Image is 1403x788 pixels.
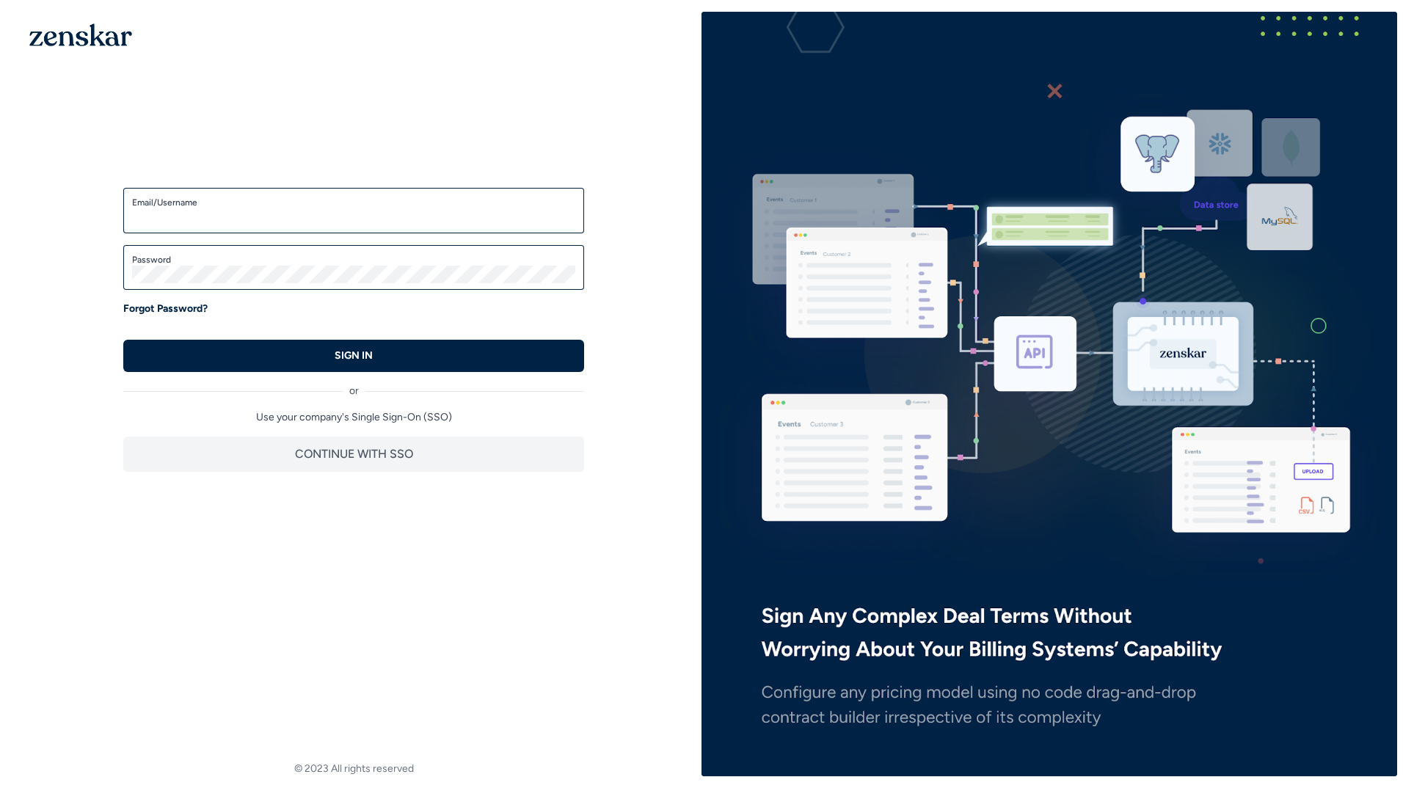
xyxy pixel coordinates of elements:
[132,197,575,208] label: Email/Username
[123,410,584,425] p: Use your company's Single Sign-On (SSO)
[132,254,575,266] label: Password
[335,349,373,363] p: SIGN IN
[123,372,584,398] div: or
[6,762,701,776] footer: © 2023 All rights reserved
[29,23,132,46] img: 1OGAJ2xQqyY4LXKgY66KYq0eOWRCkrZdAb3gUhuVAqdWPZE9SRJmCz+oDMSn4zDLXe31Ii730ItAGKgCKgCCgCikA4Av8PJUP...
[123,302,208,316] a: Forgot Password?
[123,437,584,472] button: CONTINUE WITH SSO
[123,340,584,372] button: SIGN IN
